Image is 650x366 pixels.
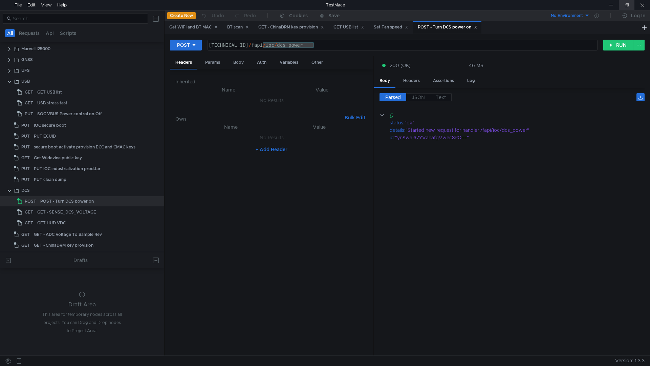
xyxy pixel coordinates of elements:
[13,15,144,22] input: Search...
[17,29,42,37] button: Requests
[260,135,284,141] nz-embed-empty: No Results
[170,56,197,69] div: Headers
[21,175,30,185] span: PUT
[21,55,33,65] div: GNSS
[25,87,33,97] span: GET
[615,356,645,366] span: Version: 1.3.3
[328,13,340,18] div: Save
[186,123,276,131] th: Name
[34,229,102,240] div: GET - ADC Voltage To Sample Rev
[37,98,67,108] div: USB stress test
[175,115,342,123] h6: Own
[228,56,249,69] div: Body
[21,65,30,76] div: UFS
[5,29,15,37] button: All
[25,196,36,206] span: POST
[244,12,256,20] div: Redo
[37,87,62,97] div: GET USB list
[551,13,583,19] div: No Environment
[21,240,30,250] span: GET
[175,78,368,86] h6: Inherited
[289,12,308,20] div: Cookies
[276,86,368,94] th: Value
[227,24,249,31] div: BT scan
[21,120,30,130] span: PUT
[58,29,78,37] button: Scripts
[21,229,30,240] span: GET
[21,142,30,152] span: PUT
[25,109,33,119] span: PUT
[181,86,276,94] th: Name
[73,256,88,264] div: Drafts
[21,44,50,54] div: Marvell I25000
[258,24,324,31] div: GET - ChinaDRM key provision
[274,56,304,69] div: Variables
[177,41,190,49] div: POST
[25,218,33,228] span: GET
[469,62,483,68] div: 46 MS
[306,56,328,69] div: Other
[631,12,645,20] div: Log In
[170,40,202,50] button: POST
[385,94,401,100] span: Parsed
[21,131,30,141] span: PUT
[390,126,404,134] div: details
[390,126,645,134] div: :
[462,75,480,87] div: Log
[342,114,368,122] button: Bulk Edit
[390,119,645,126] div: :
[428,75,459,87] div: Assertions
[260,97,284,103] nz-embed-empty: No Results
[390,134,645,141] div: :
[398,75,425,87] div: Headers
[34,240,93,250] div: GET - ChinaDRM key provision
[390,62,411,69] span: 200 (OK)
[212,12,224,20] div: Undo
[34,131,56,141] div: PUT ECUID
[21,76,30,86] div: USB
[169,24,218,31] div: Get WIFI and BT MAC
[603,40,633,50] button: RUN
[418,24,477,31] div: POST - Turn DCS power on
[390,134,394,141] div: id
[276,123,363,131] th: Value
[34,175,66,185] div: PUT clean dump
[37,207,96,217] div: GET - SENSE_DCS_VOLTAGE
[34,120,66,130] div: IOC secure boot
[25,98,33,108] span: GET
[25,207,33,217] span: GET
[44,29,56,37] button: Api
[37,218,66,228] div: GET HUD VDC
[34,142,135,152] div: secure boot activate provision ECC and CMAC keys
[374,75,395,88] div: Body
[229,11,261,21] button: Redo
[252,56,272,69] div: Auth
[395,134,635,141] div: "ynSwaI67YVahafgVwec8PQ=="
[167,12,196,19] button: Create New
[21,164,30,174] span: PUT
[40,196,94,206] div: POST - Turn DCS power on
[253,145,290,154] button: + Add Header
[406,126,635,134] div: "Started new request for handler /fapi/ioc/dcs_power"
[196,11,229,21] button: Undo
[389,111,635,119] div: {}
[200,56,225,69] div: Params
[436,94,446,100] span: Text
[390,119,403,126] div: status
[34,164,101,174] div: PUT IOC industrialization prod.tar
[412,94,425,100] span: JSON
[543,10,590,21] button: No Environment
[21,153,30,163] span: GET
[37,109,102,119] div: SOC VBUS Power control on-Off
[374,24,408,31] div: Set Fan speed
[21,185,30,196] div: DCS
[405,119,635,126] div: "ok"
[34,153,82,163] div: Get Widevine public key
[333,24,364,31] div: GET USB list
